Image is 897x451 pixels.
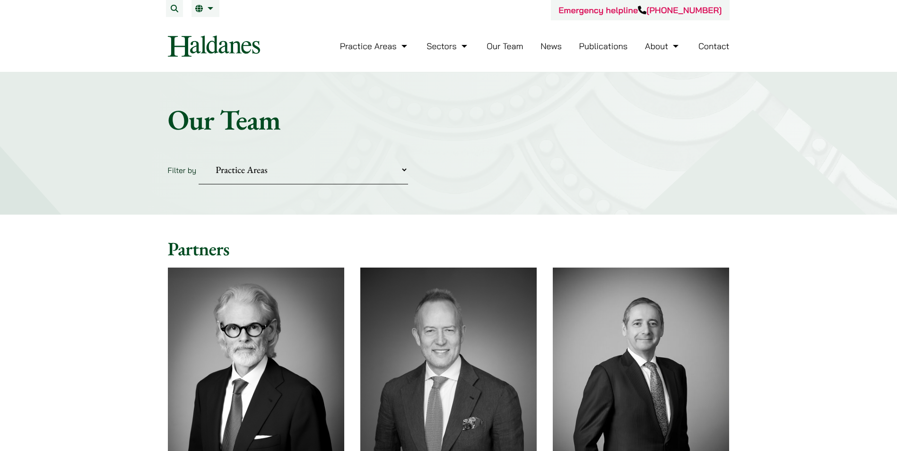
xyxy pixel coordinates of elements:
[540,41,562,52] a: News
[195,5,216,12] a: EN
[340,41,409,52] a: Practice Areas
[645,41,681,52] a: About
[558,5,722,16] a: Emergency helpline[PHONE_NUMBER]
[698,41,730,52] a: Contact
[168,165,197,175] label: Filter by
[168,35,260,57] img: Logo of Haldanes
[487,41,523,52] a: Our Team
[168,237,730,260] h2: Partners
[427,41,469,52] a: Sectors
[579,41,628,52] a: Publications
[168,103,730,137] h1: Our Team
